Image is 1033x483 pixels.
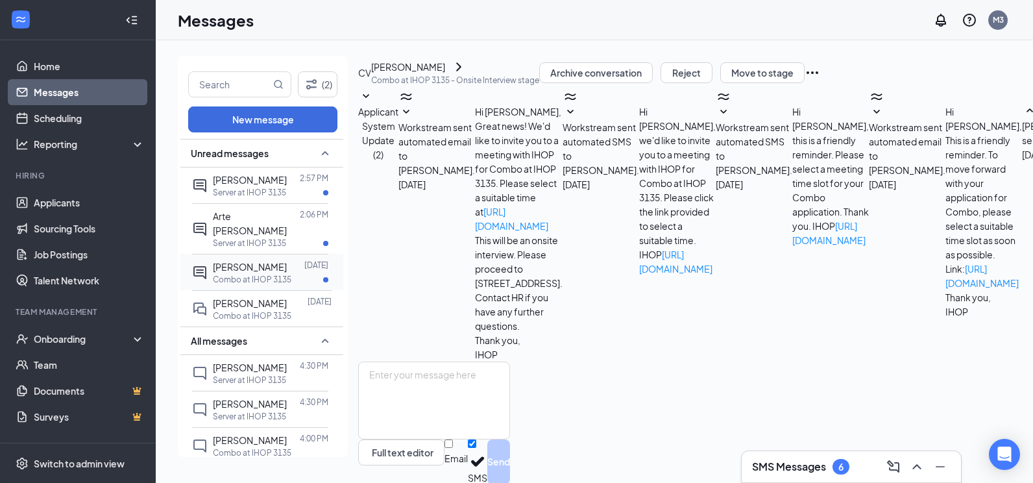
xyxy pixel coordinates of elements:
[906,456,927,477] button: ChevronUp
[945,304,1022,319] p: IHOP
[475,333,563,347] p: Thank you,
[34,267,145,293] a: Talent Network
[752,460,826,474] h3: SMS Messages
[317,145,333,161] svg: SmallChevronUp
[213,434,287,446] span: [PERSON_NAME]
[213,210,287,236] span: Arte [PERSON_NAME]
[805,65,820,80] svg: Ellipses
[398,177,426,192] span: [DATE]
[639,249,712,275] a: [URL][DOMAIN_NAME]
[34,105,145,131] a: Scheduling
[14,13,27,26] svg: WorkstreamLogo
[883,456,904,477] button: ComposeMessage
[192,221,208,237] svg: ActiveChat
[125,14,138,27] svg: Collapse
[398,121,475,176] span: Workstream sent automated email to [PERSON_NAME].
[304,260,328,271] p: [DATE]
[358,89,374,105] svg: SmallChevronDown
[16,138,29,151] svg: Analysis
[358,89,398,162] button: SmallChevronDownApplicant System Update (2)
[468,440,476,448] input: SMS
[930,456,951,477] button: Minimize
[317,333,333,349] svg: SmallChevronUp
[933,12,949,28] svg: Notifications
[869,105,884,120] svg: SmallChevronDown
[838,462,844,473] div: 6
[178,9,254,31] h1: Messages
[213,187,286,198] p: Server at IHOP 3135
[398,89,414,105] svg: WorkstreamLogo
[475,105,563,119] p: Hi [PERSON_NAME],
[188,106,337,132] button: New message
[192,365,208,381] svg: ChatInactive
[300,397,328,408] p: 4:30 PM
[451,59,467,75] svg: ChevronRight
[716,105,731,120] svg: SmallChevronDown
[34,216,145,241] a: Sourcing Tools
[475,347,563,362] p: IHOP
[16,332,29,345] svg: UserCheck
[358,66,371,80] div: CV
[716,121,792,176] span: Workstream sent automated SMS to [PERSON_NAME].
[716,177,743,192] span: [DATE]
[273,79,284,90] svg: MagnifyingGlass
[308,296,332,307] p: [DATE]
[661,62,712,83] button: Reject
[869,89,884,105] svg: WorkstreamLogo
[720,62,805,83] button: Move to stage
[298,71,337,97] button: Filter (2)
[16,457,29,470] svg: Settings
[945,263,1019,289] a: [URL][DOMAIN_NAME]
[189,72,271,97] input: Search
[213,274,291,285] p: Combo at IHOP 3135
[563,177,590,192] span: [DATE]
[34,352,145,378] a: Team
[475,119,563,233] p: Great news! We'd like to invite you to a meeting with IHOP for Combo at IHOP 3135. Please select ...
[932,459,948,475] svg: Minimize
[300,209,328,220] p: 2:06 PM
[213,238,286,249] p: Server at IHOP 3135
[563,89,578,105] svg: WorkstreamLogo
[886,459,901,475] svg: ComposeMessage
[213,310,291,321] p: Combo at IHOP 3135
[869,121,945,176] span: Workstream sent automated email to [PERSON_NAME].
[563,121,639,176] span: Workstream sent automated SMS to [PERSON_NAME].
[371,60,445,74] div: [PERSON_NAME]
[34,241,145,267] a: Job Postings
[962,12,977,28] svg: QuestionInfo
[16,306,142,317] div: Team Management
[213,398,287,410] span: [PERSON_NAME]
[945,262,1022,290] p: Link:
[539,62,653,83] button: Archive conversation
[34,138,145,151] div: Reporting
[300,433,328,444] p: 4:00 PM
[989,439,1020,470] div: Open Intercom Messenger
[191,147,269,160] span: Unread messages
[34,404,145,430] a: SurveysCrown
[192,402,208,417] svg: ChatInactive
[945,105,1022,133] p: Hi [PERSON_NAME],
[192,265,208,280] svg: ActiveChat
[945,290,1022,304] p: Thank you,
[475,233,563,333] p: This will be an onsite interview. Please proceed to [STREET_ADDRESS]. Contact HR if you have any ...
[358,440,444,465] button: Full text editorPen
[16,170,142,181] div: Hiring
[945,133,1022,262] p: This is a friendly reminder. To move forward with your application for Combo, please select a sui...
[213,375,286,386] p: Server at IHOP 3135
[213,447,291,458] p: Combo at IHOP 3135
[358,106,398,160] span: Applicant System Update (2)
[792,106,869,246] span: Hi [PERSON_NAME], this is a friendly reminder. Please select a meeting time slot for your Combo a...
[300,173,328,184] p: 2:57 PM
[192,438,208,454] svg: ChatInactive
[371,75,539,86] p: Combo at IHOP 3135 - Onsite Interview stage
[639,106,716,275] span: Hi [PERSON_NAME], we'd like to invite you to a meeting with IHOP for Combo at IHOP 3135. Please c...
[304,77,319,92] svg: Filter
[34,378,145,404] a: DocumentsCrown
[909,459,925,475] svg: ChevronUp
[213,261,287,273] span: [PERSON_NAME]
[34,190,145,216] a: Applicants
[192,301,208,317] svg: DoubleChat
[34,79,145,105] a: Messages
[213,297,287,309] span: [PERSON_NAME]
